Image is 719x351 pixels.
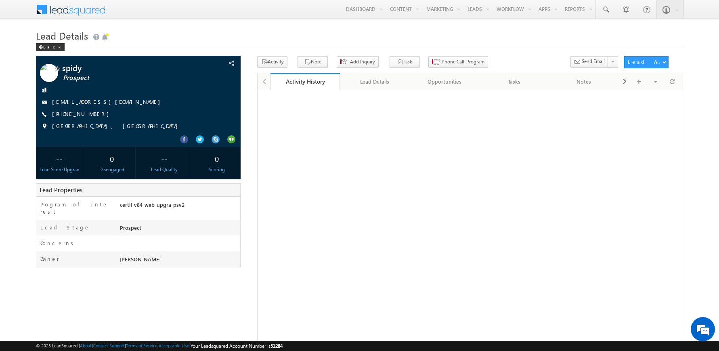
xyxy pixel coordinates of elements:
a: Lead Details [340,73,410,90]
a: Tasks [480,73,549,90]
a: Terms of Service [126,343,157,348]
a: About [80,343,92,348]
div: Scoring [195,166,238,173]
a: Acceptable Use [159,343,189,348]
span: Add Inquiry [350,58,375,65]
div: 0 [90,151,133,166]
a: Activity History [270,73,340,90]
div: Disengaged [90,166,133,173]
div: -- [38,151,81,166]
span: Phone Call_Program [442,58,484,65]
div: 0 [195,151,238,166]
button: Send Email [570,56,608,68]
div: Notes [556,77,612,86]
div: Lead Details [346,77,402,86]
a: Notes [549,73,619,90]
a: Opportunities [410,73,480,90]
div: Prospect [118,224,240,235]
label: Concerns [40,240,76,247]
span: [PHONE_NUMBER] [52,110,113,118]
span: Your Leadsquared Account Number is [191,343,283,349]
span: 51284 [270,343,283,349]
span: spidy [62,64,190,72]
span: [PERSON_NAME] [120,256,161,263]
label: Lead Stage [40,224,90,231]
button: Lead Actions [624,56,669,68]
span: © 2025 LeadSquared | | | | | [36,342,283,350]
div: Lead Actions [628,58,662,65]
div: Activity History [277,78,334,85]
span: Prospect [63,74,191,82]
div: certif-v84-web-upgra-psv2 [118,201,240,212]
span: Lead Properties [40,186,82,194]
span: [GEOGRAPHIC_DATA], [GEOGRAPHIC_DATA] [52,122,182,130]
button: Phone Call_Program [428,56,488,68]
span: Send Email [582,58,605,65]
a: Back [36,43,69,50]
div: Back [36,43,65,51]
button: Add Inquiry [337,56,379,68]
label: Owner [40,255,59,263]
button: Task [390,56,420,68]
label: Program of Interest [40,201,110,215]
button: Activity [257,56,287,68]
span: Lead Details [36,29,88,42]
div: -- [143,151,186,166]
div: Lead Score Upgrad [38,166,81,173]
a: Contact Support [93,343,125,348]
a: [EMAIL_ADDRESS][DOMAIN_NAME] [52,98,164,105]
button: Note [298,56,328,68]
div: Opportunities [416,77,472,86]
div: Lead Quality [143,166,186,173]
div: Tasks [486,77,542,86]
img: Profile photo [40,64,58,85]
